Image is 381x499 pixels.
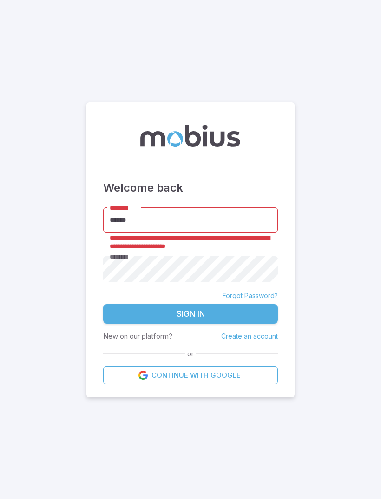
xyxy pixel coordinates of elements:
p: New on our platform? [103,331,172,341]
span: or [185,349,196,359]
a: Continue with Google [103,366,278,384]
button: Sign In [103,304,278,324]
a: Forgot Password? [223,291,278,300]
h3: Welcome back [103,180,278,196]
a: Create an account [221,332,278,340]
